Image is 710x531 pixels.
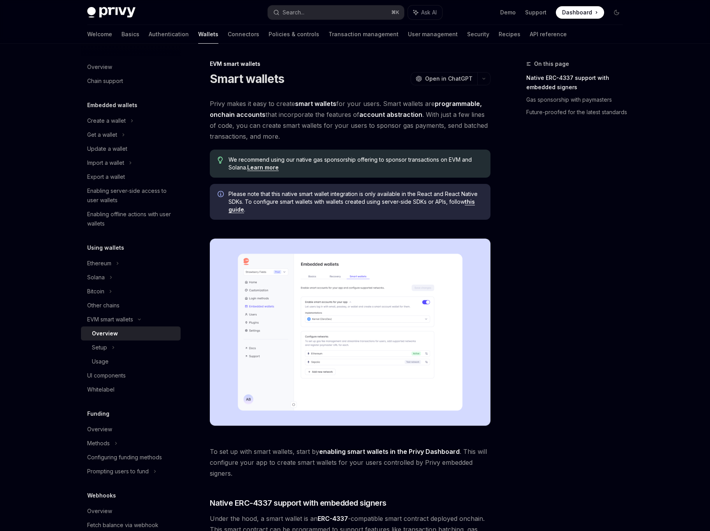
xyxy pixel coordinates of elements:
a: Enabling offline actions with user wallets [81,207,181,231]
a: Dashboard [556,6,604,19]
a: Configuring funding methods [81,450,181,464]
button: Open in ChatGPT [411,72,477,85]
button: Search...⌘K [268,5,404,19]
div: Overview [87,62,112,72]
a: Authentication [149,25,189,44]
a: Chain support [81,74,181,88]
span: Open in ChatGPT [425,75,473,83]
div: Prompting users to fund [87,467,149,476]
span: Dashboard [562,9,592,16]
div: Other chains [87,301,120,310]
div: Update a wallet [87,144,127,153]
strong: smart wallets [295,100,336,108]
a: Security [467,25,489,44]
h5: Embedded wallets [87,101,137,110]
a: Transaction management [329,25,399,44]
a: Overview [81,60,181,74]
a: Wallets [198,25,218,44]
img: Sample enable smart wallets [210,238,490,426]
button: Ask AI [408,5,442,19]
span: We recommend using our native gas sponsorship offering to sponsor transactions on EVM and Solana. [228,156,483,171]
div: Methods [87,439,110,448]
div: Enabling offline actions with user wallets [87,210,176,228]
img: dark logo [87,7,135,18]
div: Get a wallet [87,130,117,139]
button: Toggle dark mode [610,6,623,19]
a: Other chains [81,298,181,312]
h5: Funding [87,409,109,418]
svg: Info [218,191,225,199]
a: Connectors [228,25,259,44]
a: Basics [121,25,139,44]
h5: Webhooks [87,491,116,500]
a: ERC-4337 [318,515,348,523]
div: Fetch balance via webhook [87,520,158,530]
div: Bitcoin [87,287,104,296]
div: Enabling server-side access to user wallets [87,186,176,205]
div: Setup [92,343,107,352]
div: Configuring funding methods [87,453,162,462]
a: Enabling server-side access to user wallets [81,184,181,207]
div: Create a wallet [87,116,126,125]
a: Overview [81,504,181,518]
a: Native ERC-4337 support with embedded signers [526,72,629,93]
a: Welcome [87,25,112,44]
a: API reference [530,25,567,44]
span: Native ERC-4337 support with embedded signers [210,497,387,508]
h1: Smart wallets [210,72,284,86]
div: Usage [92,357,109,366]
a: Overview [81,326,181,340]
a: account abstraction [359,111,422,119]
div: EVM smart wallets [87,315,133,324]
div: Overview [87,425,112,434]
a: Whitelabel [81,383,181,397]
div: Whitelabel [87,385,114,394]
a: Future-proofed for the latest standards [526,106,629,118]
a: Gas sponsorship with paymasters [526,93,629,106]
a: Usage [81,355,181,369]
a: Policies & controls [269,25,319,44]
a: User management [408,25,458,44]
span: To set up with smart wallets, start by . This will configure your app to create smart wallets for... [210,446,490,479]
div: Search... [283,8,304,17]
svg: Tip [218,157,223,164]
div: Export a wallet [87,172,125,182]
div: UI components [87,371,126,380]
a: Overview [81,422,181,436]
a: enabling smart wallets in the Privy Dashboard [319,448,460,456]
div: Import a wallet [87,158,124,168]
span: Ask AI [421,9,437,16]
a: Update a wallet [81,142,181,156]
span: ⌘ K [391,9,399,16]
a: UI components [81,369,181,383]
span: Privy makes it easy to create for your users. Smart wallets are that incorporate the features of ... [210,98,490,142]
span: On this page [534,59,569,69]
span: Please note that this native smart wallet integration is only available in the React and React Na... [228,190,483,213]
div: Overview [92,329,118,338]
div: Chain support [87,76,123,86]
div: Ethereum [87,259,111,268]
div: Solana [87,273,105,282]
a: Support [525,9,547,16]
a: Export a wallet [81,170,181,184]
div: Overview [87,506,112,516]
h5: Using wallets [87,243,124,252]
a: Recipes [499,25,520,44]
a: Learn more [247,164,279,171]
a: Demo [500,9,516,16]
div: EVM smart wallets [210,60,490,68]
